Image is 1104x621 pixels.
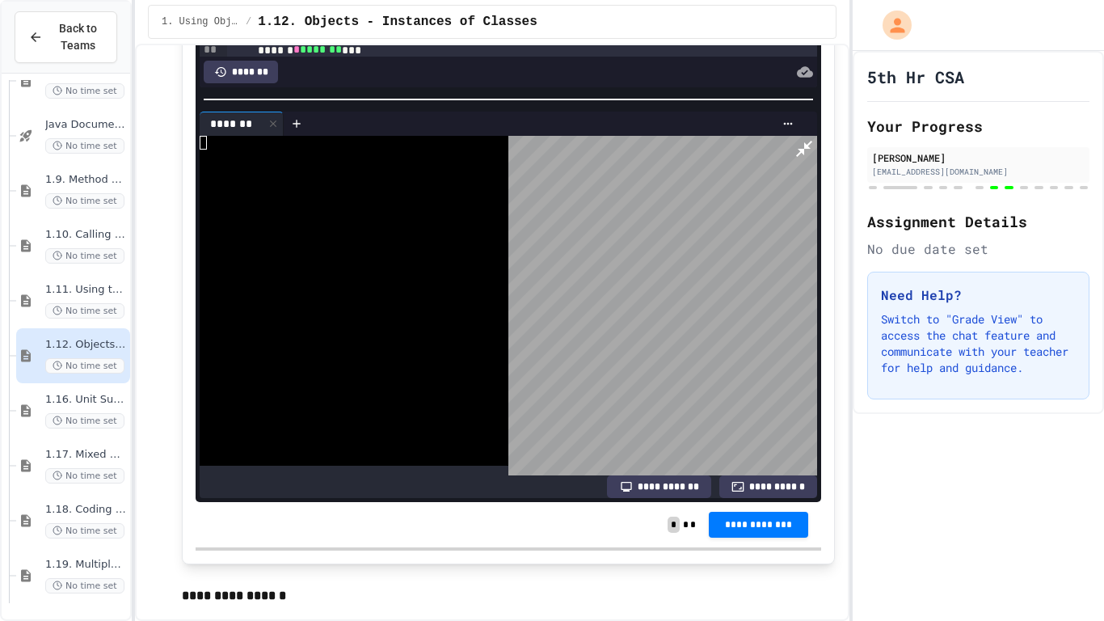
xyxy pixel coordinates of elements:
button: Back to Teams [15,11,117,63]
span: No time set [45,413,124,429]
span: 1.12. Objects - Instances of Classes [45,338,127,352]
span: 1.17. Mixed Up Code Practice 1.1-1.6 [45,448,127,462]
span: No time set [45,83,124,99]
span: No time set [45,193,124,209]
span: Back to Teams [53,20,103,54]
h1: 5th Hr CSA [867,65,964,88]
span: 1.16. Unit Summary 1a (1.1-1.6) [45,393,127,407]
div: No due date set [867,239,1089,259]
div: [EMAIL_ADDRESS][DOMAIN_NAME] [872,166,1085,178]
span: / [246,15,251,28]
span: 1.10. Calling Class Methods [45,228,127,242]
span: 1.18. Coding Practice 1a (1.1-1.6) [45,503,127,517]
span: Java Documentation with Comments - Topic 1.8 [45,118,127,132]
span: 1.9. Method Signatures [45,173,127,187]
h2: Assignment Details [867,210,1089,233]
span: No time set [45,523,124,539]
span: No time set [45,578,124,594]
div: My Account [866,6,916,44]
span: No time set [45,248,124,264]
span: 1. Using Objects and Methods [162,15,239,28]
span: No time set [45,468,124,484]
h3: Need Help? [881,285,1076,305]
span: No time set [45,138,124,154]
span: 1.19. Multiple Choice Exercises for Unit 1a (1.1-1.6) [45,558,127,572]
p: Switch to "Grade View" to access the chat feature and communicate with your teacher for help and ... [881,311,1076,376]
span: No time set [45,303,124,319]
h2: Your Progress [867,115,1089,137]
div: [PERSON_NAME] [872,150,1085,165]
span: No time set [45,358,124,374]
span: 1.12. Objects - Instances of Classes [258,12,537,32]
span: 1.11. Using the Math Class [45,283,127,297]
